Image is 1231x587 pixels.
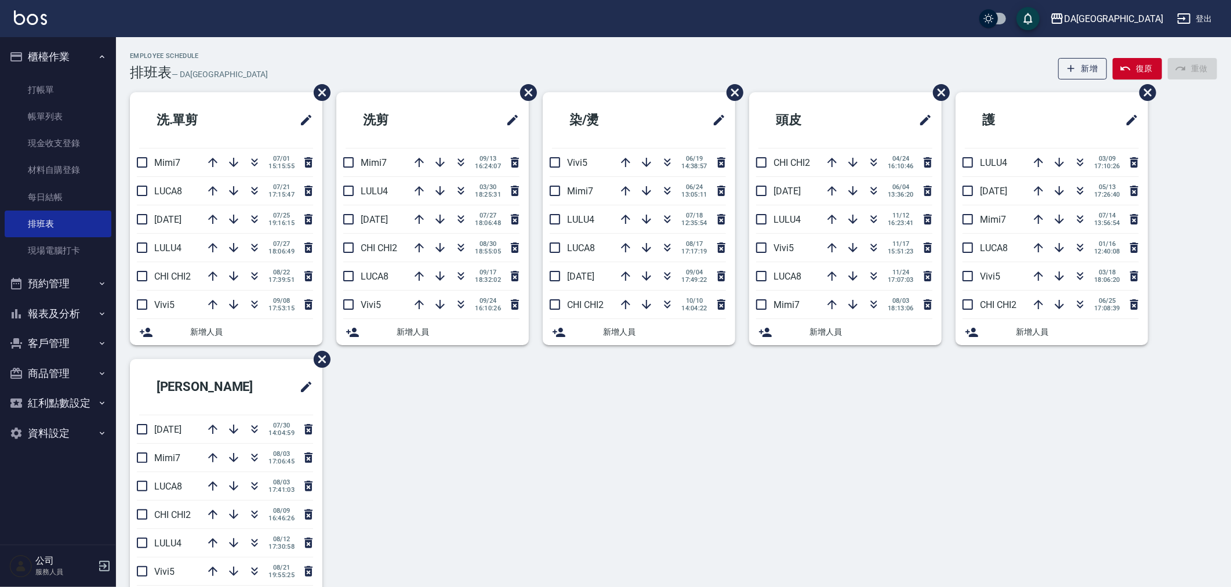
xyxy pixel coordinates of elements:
div: 新增人員 [130,319,322,345]
span: 18:06:49 [268,248,295,255]
span: 08/09 [268,507,295,514]
span: 刪除班表 [305,75,332,110]
button: 紅利點數設定 [5,388,111,418]
span: 17:41:03 [268,486,295,494]
span: 08/12 [268,535,295,543]
span: 17:53:15 [268,305,295,312]
p: 服務人員 [35,567,95,577]
span: 13:05:11 [681,191,707,198]
span: 新增人員 [1016,326,1139,338]
span: 08/21 [268,564,295,571]
span: 17:30:58 [268,543,295,550]
span: 08/22 [268,269,295,276]
span: Vivi5 [361,299,381,310]
span: 16:46:26 [268,514,295,522]
span: 08/03 [268,479,295,486]
span: 修改班表的標題 [912,106,932,134]
div: 新增人員 [336,319,529,345]
span: 16:24:07 [475,162,501,170]
h2: [PERSON_NAME] [139,366,281,408]
span: 11/12 [888,212,914,219]
h3: 排班表 [130,64,172,81]
span: LUCA8 [774,271,801,282]
span: Vivi5 [154,566,175,577]
span: 15:15:55 [268,162,295,170]
span: 07/14 [1094,212,1120,219]
span: 07/27 [268,240,295,248]
span: LULU4 [361,186,388,197]
span: 11/17 [888,240,914,248]
span: 17:49:22 [681,276,707,284]
span: 18:06:48 [475,219,501,227]
span: 08/03 [268,450,295,458]
span: 03/30 [475,183,501,191]
button: 資料設定 [5,418,111,448]
span: 06/19 [681,155,707,162]
div: DA[GEOGRAPHIC_DATA] [1064,12,1163,26]
span: 18:55:05 [475,248,501,255]
a: 現金收支登錄 [5,130,111,157]
h2: Employee Schedule [130,52,268,60]
span: [DATE] [154,214,181,225]
span: 新增人員 [809,326,932,338]
span: CHI CHI2 [361,242,397,253]
button: 商品管理 [5,358,111,389]
span: CHI CHI2 [774,157,810,168]
a: 現場電腦打卡 [5,237,111,264]
span: 07/27 [475,212,501,219]
a: 排班表 [5,211,111,237]
span: 修改班表的標題 [1118,106,1139,134]
span: 14:04:22 [681,305,707,312]
div: 新增人員 [543,319,735,345]
span: 新增人員 [397,326,520,338]
span: 14:38:57 [681,162,707,170]
img: Person [9,555,32,578]
a: 打帳單 [5,77,111,103]
span: 12:35:54 [681,219,707,227]
span: 19:16:15 [268,219,295,227]
button: 報表及分析 [5,299,111,329]
span: LULU4 [774,214,801,225]
span: 13:56:54 [1094,219,1120,227]
button: 櫃檯作業 [5,42,111,72]
h2: 頭皮 [758,99,865,141]
span: 18:25:31 [475,191,501,198]
span: LULU4 [567,214,594,225]
span: 07/21 [268,183,295,191]
h5: 公司 [35,555,95,567]
span: Mimi7 [567,186,593,197]
span: 19:55:25 [268,571,295,579]
span: Vivi5 [774,242,794,253]
span: 修改班表的標題 [499,106,520,134]
span: 13:36:20 [888,191,914,198]
h2: 染/燙 [552,99,661,141]
a: 每日結帳 [5,184,111,211]
span: CHI CHI2 [154,509,191,520]
span: 16:10:46 [888,162,914,170]
span: LULU4 [154,242,181,253]
h2: 護 [965,99,1065,141]
h2: 洗剪 [346,99,452,141]
span: [DATE] [567,271,594,282]
span: 17:17:19 [681,248,707,255]
span: 修改班表的標題 [292,373,313,401]
span: 11/24 [888,269,914,276]
span: 17:07:03 [888,276,914,284]
span: 刪除班表 [511,75,539,110]
span: CHI CHI2 [567,299,604,310]
span: 14:04:59 [268,429,295,437]
span: LUCA8 [361,271,388,282]
a: 材料自購登錄 [5,157,111,183]
span: 07/30 [268,422,295,429]
span: 07/18 [681,212,707,219]
span: LUCA8 [567,242,595,253]
span: [DATE] [774,186,801,197]
span: 06/25 [1094,297,1120,305]
span: 16:10:26 [475,305,501,312]
span: 08/17 [681,240,707,248]
button: 新增 [1058,58,1107,79]
span: 03/18 [1094,269,1120,276]
h2: 洗.單剪 [139,99,254,141]
span: 04/24 [888,155,914,162]
button: 登出 [1172,8,1217,30]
